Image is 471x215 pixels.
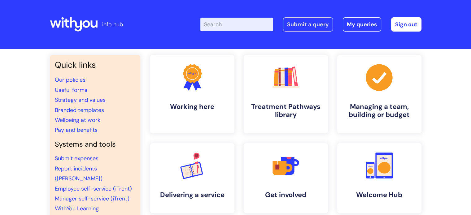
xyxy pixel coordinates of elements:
a: Wellbeing at work [55,116,100,124]
a: Sign out [391,17,421,32]
a: Useful forms [55,86,87,94]
a: Report incidents ([PERSON_NAME]) [55,165,102,182]
a: Managing a team, building or budget [337,55,421,133]
a: Manager self-service (iTrent) [55,195,129,202]
a: Submit expenses [55,155,98,162]
a: Treatment Pathways library [244,55,328,133]
a: Our policies [55,76,85,84]
a: Working here [150,55,234,133]
a: Get involved [244,143,328,213]
h4: Delivering a service [155,191,229,199]
a: My queries [343,17,381,32]
div: | - [200,17,421,32]
a: Delivering a service [150,143,234,213]
a: Submit a query [283,17,333,32]
a: Welcome Hub [337,143,421,213]
h4: Treatment Pathways library [249,103,323,119]
h4: Systems and tools [55,140,135,149]
h4: Welcome Hub [342,191,416,199]
p: info hub [102,19,123,29]
a: WithYou Learning [55,205,99,212]
h4: Working here [155,103,229,111]
a: Strategy and values [55,96,106,104]
h4: Managing a team, building or budget [342,103,416,119]
h3: Quick links [55,60,135,70]
a: Employee self-service (iTrent) [55,185,132,192]
h4: Get involved [249,191,323,199]
a: Pay and benefits [55,126,98,134]
input: Search [200,18,273,31]
a: Branded templates [55,106,104,114]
